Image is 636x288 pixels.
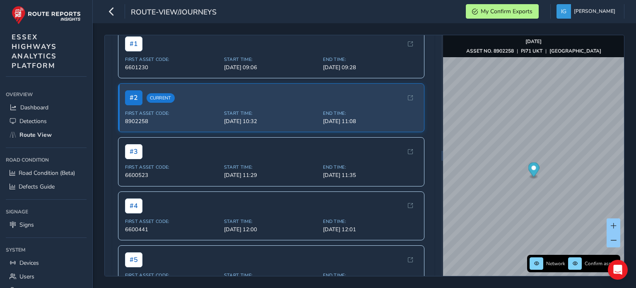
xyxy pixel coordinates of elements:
span: End Time: [323,110,417,116]
div: System [6,244,87,256]
img: rr logo [12,6,81,24]
span: # 1 [125,36,142,51]
span: First Asset Code: [125,56,219,63]
a: Users [6,270,87,283]
span: Route View [19,131,52,139]
span: Users [19,273,34,281]
span: End Time: [323,164,417,170]
span: Start Time: [224,56,318,63]
strong: ASSET NO. 8902258 [466,48,514,54]
span: [DATE] 10:32 [224,118,318,125]
div: Map marker [528,162,540,179]
span: Current [147,93,175,103]
span: Start Time: [224,218,318,225]
span: Signs [19,221,34,229]
a: Defects Guide [6,180,87,194]
img: diamond-layout [556,4,571,19]
div: | | [466,48,601,54]
span: 6600441 [125,226,219,233]
span: First Asset Code: [125,110,219,116]
span: Start Time: [224,164,318,170]
span: Detections [19,117,47,125]
span: ESSEX HIGHWAYS ANALYTICS PLATFORM [12,32,57,70]
strong: [GEOGRAPHIC_DATA] [549,48,601,54]
a: Devices [6,256,87,270]
div: Road Condition [6,154,87,166]
span: 6600523 [125,172,219,179]
span: # 2 [125,90,142,105]
span: End Time: [323,218,417,225]
span: First Asset Code: [125,272,219,278]
span: [DATE] 11:29 [224,172,318,179]
span: Confirm assets [585,260,618,267]
span: Defects Guide [19,183,55,191]
a: Detections [6,114,87,128]
span: First Asset Code: [125,164,219,170]
span: [DATE] 11:35 [323,172,417,179]
span: 8902258 [125,118,219,125]
span: Devices [19,259,39,267]
span: [DATE] 09:28 [323,64,417,71]
span: First Asset Code: [125,218,219,225]
span: [DATE] 12:01 [323,226,417,233]
span: route-view/journeys [131,7,217,19]
div: Signage [6,206,87,218]
a: Road Condition (Beta) [6,166,87,180]
span: [DATE] 11:08 [323,118,417,125]
span: Dashboard [20,104,48,111]
span: End Time: [323,272,417,278]
span: Start Time: [224,110,318,116]
a: Dashboard [6,101,87,114]
button: [PERSON_NAME] [556,4,618,19]
span: End Time: [323,56,417,63]
span: Road Condition (Beta) [19,169,75,177]
strong: [DATE] [525,38,542,45]
span: # 4 [125,198,142,213]
a: Route View [6,128,87,142]
strong: PJ71 UKT [521,48,542,54]
span: My Confirm Exports [481,7,532,15]
span: Start Time: [224,272,318,278]
a: Signs [6,218,87,232]
div: Overview [6,88,87,101]
span: [DATE] 12:00 [224,226,318,233]
div: Open Intercom Messenger [608,260,628,280]
span: # 5 [125,252,142,267]
span: [PERSON_NAME] [574,4,615,19]
span: 6601230 [125,64,219,71]
span: Network [546,260,565,267]
span: [DATE] 09:06 [224,64,318,71]
button: My Confirm Exports [466,4,539,19]
span: # 3 [125,144,142,159]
